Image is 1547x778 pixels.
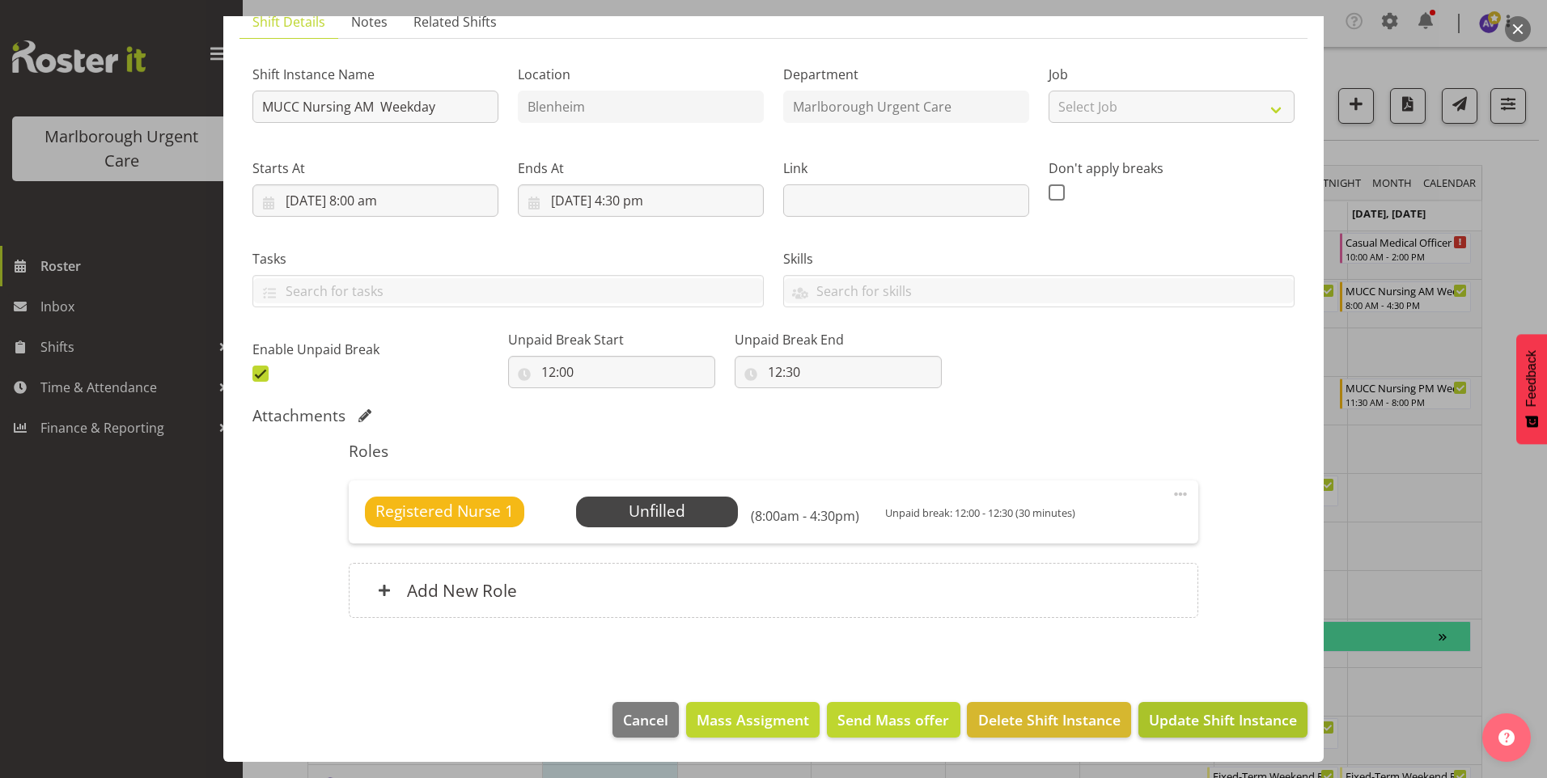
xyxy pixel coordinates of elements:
[885,505,1075,520] span: Unpaid break: 12:00 - 12:30 (30 minutes)
[1049,159,1295,178] label: Don't apply breaks
[751,508,859,524] h6: (8:00am - 4:30pm)
[518,159,764,178] label: Ends At
[252,91,498,123] input: Shift Instance Name
[1524,350,1539,407] span: Feedback
[784,278,1294,303] input: Search for skills
[518,184,764,217] input: Click to select...
[629,500,685,522] span: Unfilled
[735,356,942,388] input: Click to select...
[252,249,764,268] label: Tasks
[252,406,345,425] h5: Attachments
[623,709,668,730] span: Cancel
[837,709,949,730] span: Send Mass offer
[967,702,1130,738] button: Delete Shift Instance
[252,340,498,359] label: Enable Unpaid Break
[1149,709,1297,730] span: Update Shift Instance
[978,709,1121,730] span: Delete Shift Instance
[413,12,497,32] span: Related Shifts
[612,702,679,738] button: Cancel
[783,249,1295,268] label: Skills
[252,159,498,178] label: Starts At
[1049,65,1295,84] label: Job
[735,330,942,349] label: Unpaid Break End
[252,184,498,217] input: Click to select...
[783,159,1029,178] label: Link
[252,12,325,32] span: Shift Details
[686,702,820,738] button: Mass Assigment
[783,65,1029,84] label: Department
[1516,334,1547,444] button: Feedback - Show survey
[1498,729,1515,746] img: help-xxl-2.png
[1138,702,1308,738] button: Update Shift Instance
[407,580,517,601] h6: Add New Role
[508,356,715,388] input: Click to select...
[375,500,514,523] span: Registered Nurse 1
[252,65,498,84] label: Shift Instance Name
[253,278,763,303] input: Search for tasks
[697,709,809,730] span: Mass Assigment
[349,442,1197,461] h5: Roles
[827,702,960,738] button: Send Mass offer
[508,330,715,349] label: Unpaid Break Start
[351,12,388,32] span: Notes
[518,65,764,84] label: Location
